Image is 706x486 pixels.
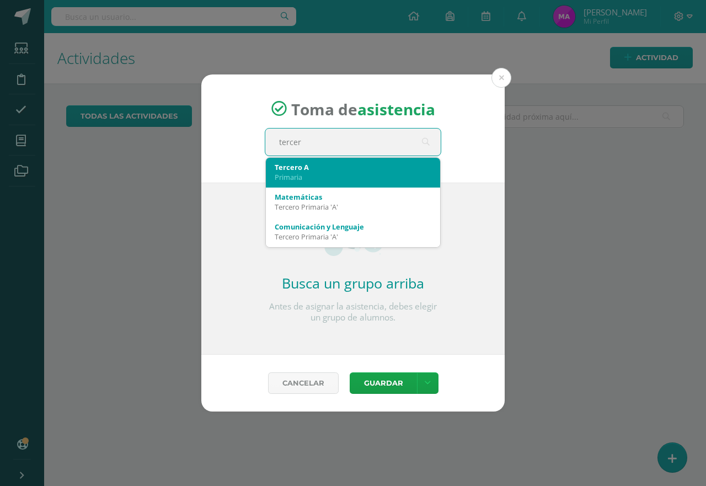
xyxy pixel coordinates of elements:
input: Busca un grado o sección aquí... [265,129,441,156]
strong: asistencia [357,98,435,119]
a: Cancelar [268,372,339,394]
p: Antes de asignar la asistencia, debes elegir un grupo de alumnos. [265,301,441,323]
div: Primaria [275,172,431,182]
div: Tercero A [275,162,431,172]
h2: Busca un grupo arriba [265,274,441,292]
div: Comunicación y Lenguaje [275,222,431,232]
span: Toma de [291,98,435,119]
div: Tercero Primaria 'A' [275,202,431,212]
div: Matemáticas [275,192,431,202]
div: Tercero Primaria 'A' [275,232,431,242]
button: Guardar [350,372,417,394]
button: Close (Esc) [491,68,511,88]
